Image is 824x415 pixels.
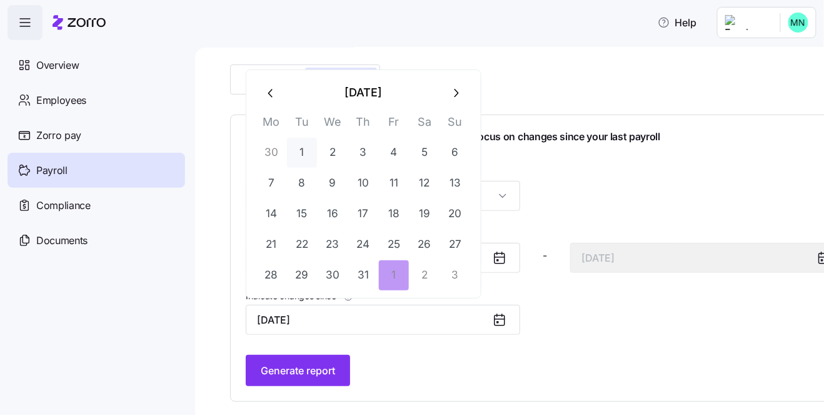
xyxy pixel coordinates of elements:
span: Payroll [36,163,68,178]
a: Payroll [8,153,185,188]
img: b0ee0d05d7ad5b312d7e0d752ccfd4ca [788,13,808,33]
button: 26 July 2025 [409,230,440,260]
button: 22 July 2025 [287,230,317,260]
th: Sa [409,113,440,137]
input: Date of last payroll update [246,305,520,335]
button: 30 June 2025 [256,138,286,168]
button: 5 July 2025 [409,138,440,168]
th: Su [440,113,471,137]
th: Tu [287,113,318,137]
th: Fr [379,113,409,137]
th: Mo [256,113,287,137]
button: 3 July 2025 [348,138,378,168]
button: 12 July 2025 [409,168,440,198]
span: Overview [36,58,79,73]
button: 24 July 2025 [348,230,378,260]
button: 8 July 2025 [287,168,317,198]
button: 29 July 2025 [287,260,317,290]
th: Th [348,113,379,137]
a: Employees [8,83,185,118]
button: 28 July 2025 [256,260,286,290]
span: Help [658,15,697,30]
img: Employer logo [725,15,770,30]
span: Generate report [261,363,335,378]
button: 10 July 2025 [348,168,378,198]
a: Compliance [8,188,185,223]
button: 20 July 2025 [440,199,470,229]
span: Indicate changes since * [246,290,341,302]
button: 11 July 2025 [379,168,409,198]
button: 16 July 2025 [318,199,348,229]
button: 25 July 2025 [379,230,409,260]
button: 1 July 2025 [287,138,317,168]
span: Zorro pay [36,128,81,143]
button: 2 July 2025 [318,138,348,168]
button: 14 July 2025 [256,199,286,229]
button: 9 July 2025 [318,168,348,198]
a: Overview [8,48,185,83]
span: Employees [36,93,86,108]
button: 4 July 2025 [379,138,409,168]
span: - [543,248,548,264]
button: Generate report [246,355,350,386]
button: 30 July 2025 [318,260,348,290]
button: Help [648,10,707,35]
button: 23 July 2025 [318,230,348,260]
button: 7 July 2025 [256,168,286,198]
button: 18 July 2025 [379,199,409,229]
th: We [318,113,348,137]
button: 17 July 2025 [348,199,378,229]
a: Zorro pay [8,118,185,153]
span: Documents [36,233,88,248]
button: 19 July 2025 [409,199,440,229]
button: 6 July 2025 [440,138,470,168]
button: 31 July 2025 [348,260,378,290]
button: 27 July 2025 [440,230,470,260]
button: [DATE] [286,78,441,108]
button: 15 July 2025 [287,199,317,229]
button: 1 August 2025 [379,260,409,290]
a: Documents [8,223,185,258]
button: 13 July 2025 [440,168,470,198]
button: 2 August 2025 [409,260,440,290]
button: 21 July 2025 [256,230,286,260]
button: 3 August 2025 [440,260,470,290]
span: Compliance [36,198,91,213]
